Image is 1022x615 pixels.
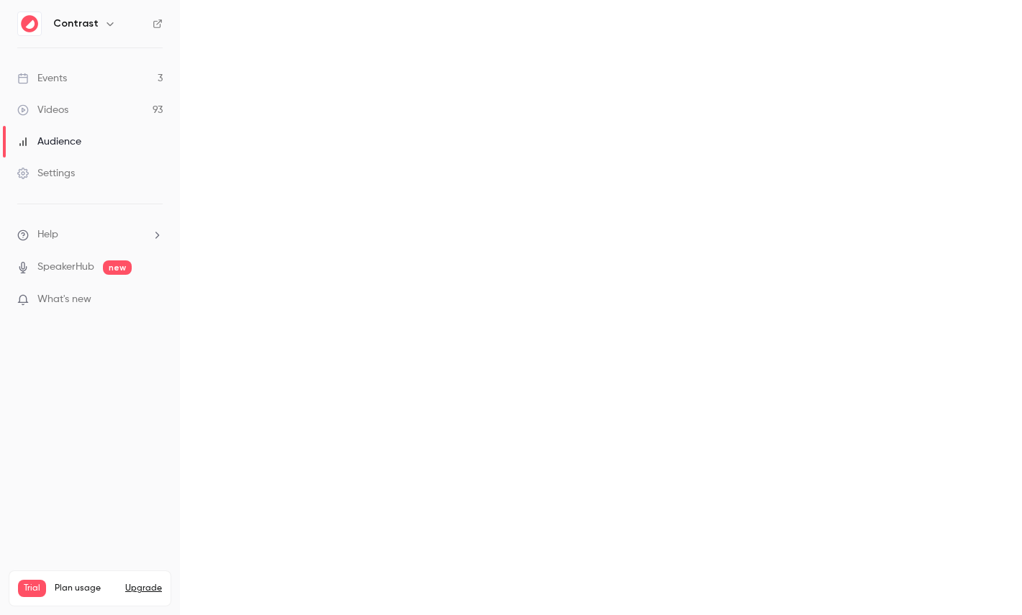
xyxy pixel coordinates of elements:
[18,12,41,35] img: Contrast
[18,580,46,597] span: Trial
[55,583,117,594] span: Plan usage
[37,260,94,275] a: SpeakerHub
[37,227,58,242] span: Help
[17,103,68,117] div: Videos
[53,17,99,31] h6: Contrast
[103,260,132,275] span: new
[17,135,81,149] div: Audience
[17,71,67,86] div: Events
[37,292,91,307] span: What's new
[17,227,163,242] li: help-dropdown-opener
[17,166,75,181] div: Settings
[125,583,162,594] button: Upgrade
